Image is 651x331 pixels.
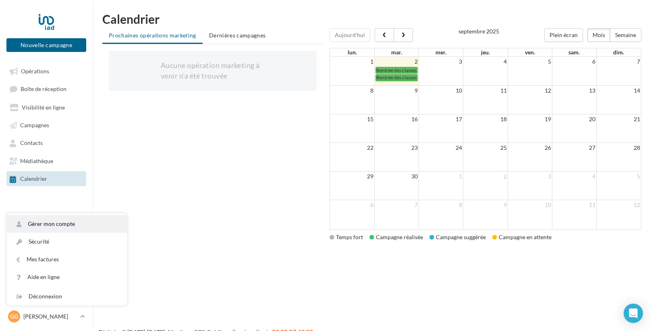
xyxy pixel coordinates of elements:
td: 8 [419,200,463,210]
span: Gg [10,312,18,321]
td: 18 [463,114,508,124]
span: Visibilité en ligne [22,104,65,111]
a: Mes factures [7,250,127,268]
button: Aujourd'hui [330,28,370,42]
td: 12 [508,86,552,96]
td: 17 [419,114,463,124]
button: Plein écran [544,28,583,42]
td: 4 [552,172,596,182]
td: 22 [330,143,374,153]
td: 6 [552,57,596,66]
span: Médiathèque [20,157,53,164]
td: 19 [508,114,552,124]
td: 12 [597,200,641,210]
td: 5 [508,57,552,66]
th: jeu. [463,48,508,56]
a: Gérer mon compte [7,215,127,233]
a: Aide en ligne [7,268,127,286]
td: 4 [463,57,508,66]
td: 7 [597,57,641,66]
th: ven. [508,48,552,56]
span: Rentrée des classes (mère) [DATE] [376,74,448,81]
span: Rentrée des classes (père) [DATE] [376,67,446,73]
td: 2 [463,172,508,182]
span: Boîte de réception [21,86,66,93]
td: 21 [597,114,641,124]
td: 16 [374,114,419,124]
td: 30 [374,172,419,182]
td: 10 [508,200,552,210]
td: 11 [463,86,508,96]
a: Campagnes [5,118,88,132]
td: 9 [374,86,419,96]
td: 10 [419,86,463,96]
button: Nouvelle campagne [6,38,86,52]
td: 8 [330,86,374,96]
th: lun. [330,48,374,56]
td: 15 [330,114,374,124]
td: 25 [463,143,508,153]
td: 7 [374,200,419,210]
a: Gg [PERSON_NAME] [6,309,86,324]
td: 13 [552,86,596,96]
a: Boîte de réception [5,81,88,96]
p: [PERSON_NAME] [23,312,77,321]
td: 14 [597,86,641,96]
td: 26 [508,143,552,153]
th: dim. [597,48,641,56]
h1: Calendrier [102,13,641,25]
th: sam. [552,48,596,56]
button: Mois [587,28,610,42]
a: Rentrée des classes (père) [DATE] [375,67,418,74]
span: Opérations [21,68,49,74]
a: Contacts [5,135,88,150]
div: Campagne suggérée [429,233,486,241]
td: 1 [330,57,374,66]
span: Contacts [20,140,43,147]
th: mar. [374,48,419,56]
span: Dernières campagnes [209,32,266,39]
span: Calendrier [20,176,47,182]
div: Campagne en attente [492,233,551,241]
div: Temps fort [330,233,363,241]
h2: septembre 2025 [458,28,499,34]
td: 6 [330,200,374,210]
div: Déconnexion [7,288,127,305]
div: Campagne réalisée [369,233,423,241]
div: Aucune opération marketing à venir n'a été trouvée [161,60,265,81]
td: 5 [597,172,641,182]
td: 24 [419,143,463,153]
span: Campagnes [20,122,49,128]
th: mer. [419,48,463,56]
td: 3 [419,57,463,66]
td: 9 [463,200,508,210]
a: Médiathèque [5,153,88,168]
span: Prochaines opérations marketing [109,32,196,39]
td: 20 [552,114,596,124]
td: 2 [374,57,419,66]
a: Sécurité [7,233,127,250]
a: Opérations [5,64,88,78]
td: 11 [552,200,596,210]
a: Visibilité en ligne [5,100,88,114]
a: Calendrier [5,171,88,186]
td: 29 [330,172,374,182]
td: 28 [597,143,641,153]
button: Semaine [610,28,641,42]
td: 23 [374,143,419,153]
a: Rentrée des classes (mère) [DATE] [375,74,418,81]
td: 1 [419,172,463,182]
div: Open Intercom Messenger [624,304,643,323]
td: 27 [552,143,596,153]
td: 3 [508,172,552,182]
